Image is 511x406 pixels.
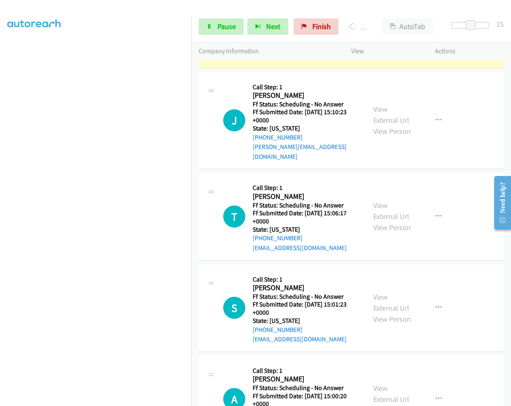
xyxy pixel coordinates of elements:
h5: Ff Submitted Date: [DATE] 15:10:23 +0000 [253,108,359,124]
h5: Ff Status: Scheduling - No Answer [253,100,359,108]
div: The call is yet to be attempted [223,109,245,131]
h5: Ff Status: Scheduling - No Answer [253,201,359,210]
button: Next [247,18,288,35]
a: View Person [373,126,411,136]
h5: Ff Submitted Date: [DATE] 15:06:17 +0000 [253,209,359,225]
p: Dialing [PERSON_NAME] [350,21,368,32]
a: [EMAIL_ADDRESS][DOMAIN_NAME] [253,244,347,252]
h5: Ff Submitted Date: [DATE] 15:01:23 +0000 [253,300,359,316]
a: View External Url [373,383,409,404]
a: [PERSON_NAME][EMAIL_ADDRESS][DOMAIN_NAME] [253,143,347,160]
h5: Call Step: 1 [253,184,359,192]
h1: T [223,205,245,228]
h5: State: [US_STATE] [253,124,359,133]
h5: Call Step: 1 [253,83,359,91]
h2: [PERSON_NAME] [253,192,356,201]
a: [EMAIL_ADDRESS][DOMAIN_NAME] [253,335,347,343]
div: The call is yet to be attempted [223,205,245,228]
h5: Ff Status: Scheduling - No Answer [253,293,359,301]
a: Finish [294,18,338,35]
a: View External Url [373,104,409,125]
p: Company Information [199,46,336,56]
button: AutoTab [382,18,433,35]
h1: J [223,109,245,131]
span: Pause [217,22,236,31]
h5: State: [US_STATE] [253,317,359,325]
span: Finish [312,22,331,31]
p: View [351,46,420,56]
a: [PHONE_NUMBER] [253,326,303,334]
h5: State: [US_STATE] [253,226,359,234]
iframe: Dialpad [7,16,191,405]
h2: [PERSON_NAME] [253,91,356,100]
h5: Call Step: 1 [253,275,359,284]
h2: [PERSON_NAME] [253,283,356,293]
a: [PHONE_NUMBER] [253,234,303,242]
a: View External Url [373,201,409,221]
h1: S [223,297,245,319]
a: View Person [373,223,411,232]
a: [PHONE_NUMBER] [253,133,303,141]
p: Actions [435,46,504,56]
div: 15 [496,18,504,29]
a: View External Url [373,292,409,313]
span: Next [266,22,280,31]
div: The call is yet to be attempted [223,297,245,319]
h2: [PERSON_NAME] [253,374,356,384]
h5: Call Step: 1 [253,367,359,375]
a: View Person [373,314,411,324]
h5: Ff Status: Scheduling - No Answer [253,384,359,392]
a: Pause [199,18,244,35]
iframe: Resource Center [487,170,511,235]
